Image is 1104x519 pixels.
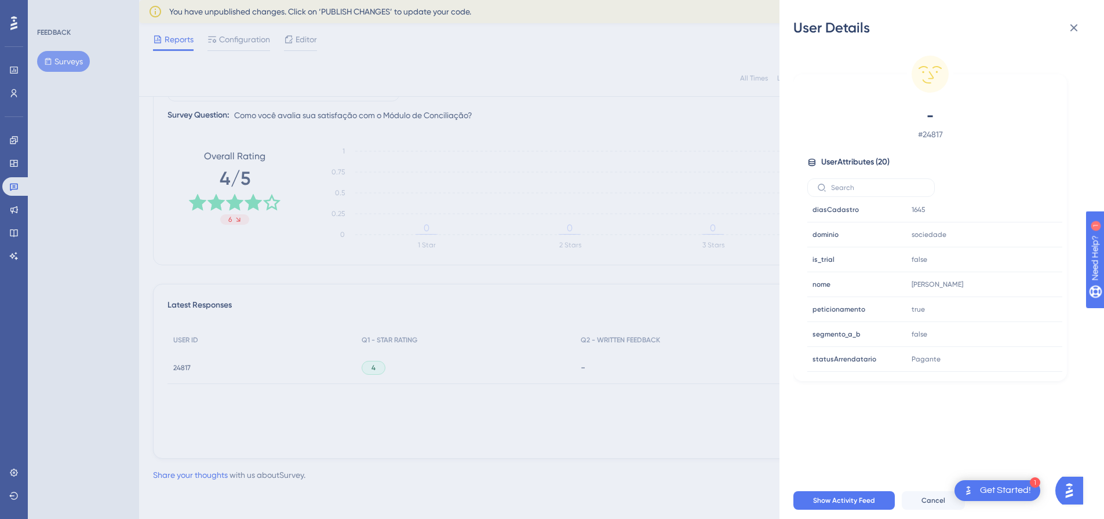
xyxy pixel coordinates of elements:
span: Need Help? [27,3,72,17]
button: Show Activity Feed [793,491,895,510]
span: Pagante [912,354,941,364]
span: is_trial [812,255,835,264]
span: statusArrendatario [812,354,876,364]
span: Cancel [921,496,945,505]
div: 1 [1030,477,1040,488]
span: nome [812,280,830,289]
span: sociedade [912,230,946,239]
div: 1 [81,6,84,15]
span: dominio [812,230,839,239]
span: true [912,305,925,314]
span: segmento_a_b [812,330,861,339]
span: [PERSON_NAME] [912,280,963,289]
span: User Attributes ( 20 ) [821,155,890,169]
span: peticionamento [812,305,865,314]
span: false [912,255,927,264]
div: Open Get Started! checklist, remaining modules: 1 [954,480,1040,501]
button: Cancel [902,491,965,510]
iframe: UserGuiding AI Assistant Launcher [1055,473,1090,508]
span: - [828,107,1032,125]
div: Get Started! [980,484,1031,497]
span: false [912,330,927,339]
input: Search [831,184,925,192]
div: User Details [793,19,1090,37]
span: diasCadastro [812,205,859,214]
img: launcher-image-alternative-text [961,484,975,498]
span: 1645 [912,205,926,214]
span: Show Activity Feed [813,496,875,505]
span: # 24817 [828,127,1032,141]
